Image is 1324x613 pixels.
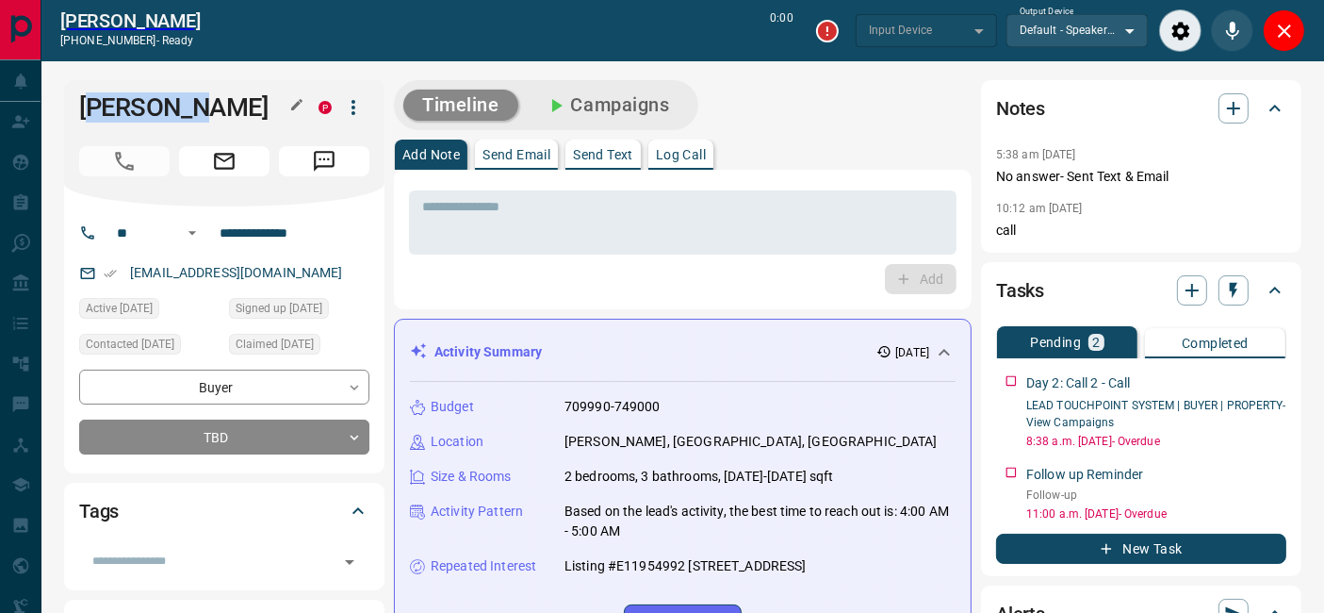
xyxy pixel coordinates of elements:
p: 2 [1092,336,1100,349]
span: Signed up [DATE] [236,299,322,318]
p: 11:00 a.m. [DATE] - Overdue [1026,505,1286,522]
p: Follow-up [1026,487,1286,504]
div: TBD [79,420,369,455]
p: Log Call [656,148,706,161]
p: Listing #E11954992 [STREET_ADDRESS] [564,556,807,576]
span: Call [79,146,170,176]
p: Repeated Interest [431,556,536,576]
button: New Task [996,534,1286,564]
a: [PERSON_NAME] [60,9,201,32]
p: Completed [1182,337,1249,350]
div: Audio Settings [1159,9,1201,52]
div: Default - Speakers (Logi USB Headset) [1006,14,1148,46]
p: 709990-749000 [564,397,661,417]
div: Mon Apr 21 2025 [229,298,369,324]
div: Tasks [996,268,1286,313]
h2: Tasks [996,275,1044,306]
p: Based on the lead's activity, the best time to reach out is: 4:00 AM - 5:00 AM [564,502,956,541]
div: Buyer [79,370,369,405]
div: Notes [996,86,1286,131]
p: Pending [1030,336,1081,349]
span: ready [162,34,194,47]
a: LEAD TOUCHPOINT SYSTEM | BUYER | PROPERTY- View Campaigns [1026,399,1286,429]
span: Message [279,146,369,176]
h2: Tags [79,496,119,526]
p: 2 bedrooms, 3 bathrooms, [DATE]-[DATE] sqft [564,467,834,487]
div: Activity Summary[DATE] [410,335,956,370]
button: Open [336,549,363,575]
h1: [PERSON_NAME] [79,92,290,123]
h2: Notes [996,93,1045,124]
p: Budget [431,397,474,417]
p: [DATE] [895,344,929,361]
div: Close [1263,9,1305,52]
p: Day 2: Call 2 - Call [1026,373,1131,393]
div: Tue Apr 22 2025 [79,298,220,324]
div: Mon Apr 21 2025 [229,334,369,360]
button: Campaigns [526,90,689,121]
p: Send Text [573,148,633,161]
button: Timeline [403,90,518,121]
p: Follow up Reminder [1026,465,1143,485]
div: Tags [79,489,369,534]
p: Send Email [482,148,550,161]
p: 0:00 [770,9,793,52]
button: Open [181,222,204,244]
div: Mute [1211,9,1253,52]
p: Activity Summary [434,342,542,362]
p: Size & Rooms [431,467,512,487]
p: Location [431,432,483,452]
span: Active [DATE] [86,299,153,318]
p: [PERSON_NAME], [GEOGRAPHIC_DATA], [GEOGRAPHIC_DATA] [564,432,938,452]
svg: Email Verified [104,267,117,280]
p: 10:12 am [DATE] [996,202,1083,215]
label: Output Device [1020,6,1073,18]
span: Claimed [DATE] [236,335,314,354]
span: Email [179,146,270,176]
p: Activity Pattern [431,502,523,522]
p: 8:38 a.m. [DATE] - Overdue [1026,433,1286,450]
p: call [996,221,1286,240]
div: property.ca [319,101,332,114]
a: [EMAIL_ADDRESS][DOMAIN_NAME] [130,265,343,280]
div: Sat Jul 19 2025 [79,334,220,360]
p: 5:38 am [DATE] [996,148,1076,161]
p: [PHONE_NUMBER] - [60,32,201,49]
span: Contacted [DATE] [86,335,174,354]
p: No answer- Sent Text & Email [996,167,1286,187]
p: Add Note [402,148,460,161]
